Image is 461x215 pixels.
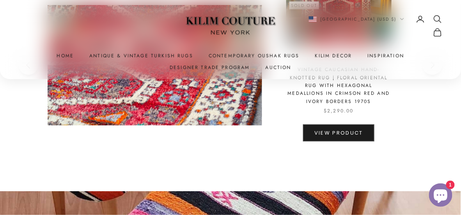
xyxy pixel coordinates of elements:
[295,14,442,37] nav: Secondary navigation
[315,52,352,60] summary: Kilim Decor
[182,7,279,44] img: Logo of Kilim Couture New York
[303,124,374,142] a: View product
[19,52,442,72] nav: Primary navigation
[57,52,74,60] a: Home
[309,16,317,22] img: United States
[324,107,353,115] sale-price: $2,290.00
[309,16,404,23] button: Change country or currency
[89,52,193,60] a: Antique & Vintage Turkish Rugs
[321,16,397,23] span: [GEOGRAPHIC_DATA] (USD $)
[286,66,392,105] a: Vintage Caucasian Hand-Knotted Rug | Floral Oriental Rug with Hexagonal Medallions in Crimson Red...
[209,52,300,60] a: Contemporary Oushak Rugs
[427,183,455,209] inbox-online-store-chat: Shopify online store chat
[170,64,250,71] a: Designer Trade Program
[368,52,404,60] a: Inspiration
[266,64,291,71] a: Auction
